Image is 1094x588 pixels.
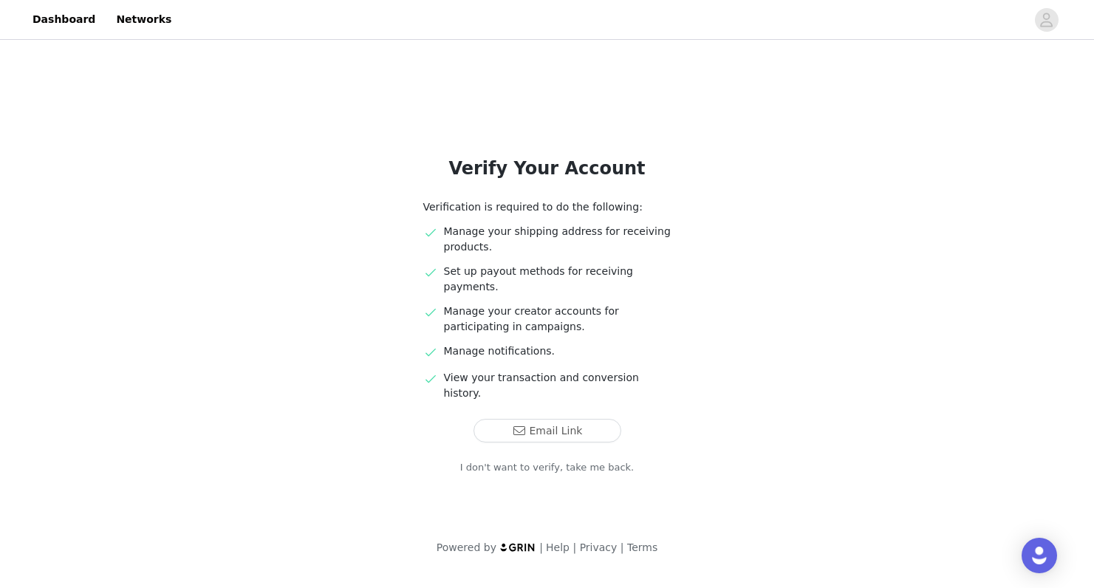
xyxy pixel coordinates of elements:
[24,3,104,36] a: Dashboard
[444,343,671,359] p: Manage notifications.
[388,155,707,182] h1: Verify Your Account
[444,304,671,335] p: Manage your creator accounts for participating in campaigns.
[546,541,570,553] a: Help
[627,541,657,553] a: Terms
[539,541,543,553] span: |
[444,370,671,401] p: View your transaction and conversion history.
[444,264,671,295] p: Set up payout methods for receiving payments.
[474,419,621,442] button: Email Link
[499,542,536,552] img: logo
[460,460,635,475] a: I don't want to verify, take me back.
[423,199,671,215] p: Verification is required to do the following:
[572,541,576,553] span: |
[1039,8,1053,32] div: avatar
[620,541,624,553] span: |
[437,541,496,553] span: Powered by
[107,3,180,36] a: Networks
[580,541,618,553] a: Privacy
[444,224,671,255] p: Manage your shipping address for receiving products.
[1022,538,1057,573] div: Open Intercom Messenger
